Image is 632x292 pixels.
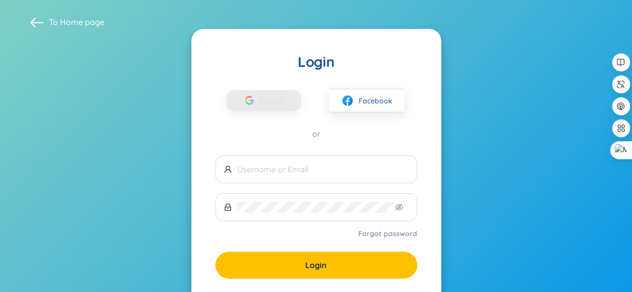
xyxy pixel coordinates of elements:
span: user [224,165,232,173]
div: or [215,128,417,139]
span: Google [259,90,288,111]
input: Username or Email [237,164,409,175]
div: Login [215,53,417,71]
span: lock [224,203,232,211]
span: Facebook [359,95,392,106]
span: Login [305,260,327,271]
button: facebookFacebook [329,89,404,112]
span: To [49,16,104,27]
button: Google [226,90,301,111]
a: Forgot password [358,229,417,239]
button: Login [215,252,417,279]
span: eye-invisible [395,203,403,211]
a: Home page [60,17,104,27]
img: facebook [341,94,354,107]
